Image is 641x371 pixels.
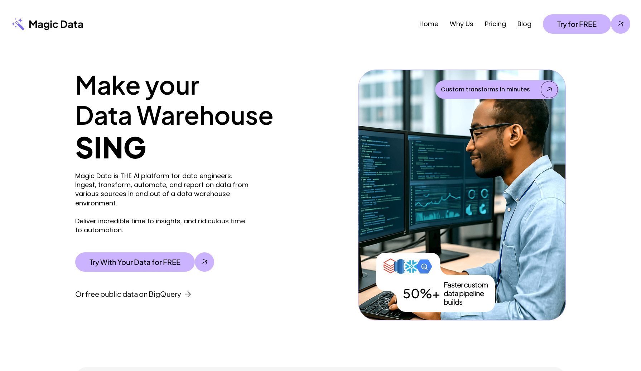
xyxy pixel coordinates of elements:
[419,19,438,28] a: Home
[90,258,180,266] p: Try With Your Data for FREE
[485,19,506,28] a: Pricing
[75,290,191,298] a: Or free public data on BigQuery
[29,18,83,30] p: Magic Data
[75,70,354,130] h1: Make your Data Warehouse
[435,80,559,99] a: Custom transforms in minutes
[441,85,530,94] p: Custom transforms in minutes
[517,19,531,28] a: Blog
[295,238,347,262] p: Finally achieve incredible time to insights
[75,252,214,272] a: Try With Your Data for FREE
[75,171,252,234] p: Magic Data is THE AI platform for data engineers. Ingest, transform, automate, and report on data...
[450,19,473,28] a: Why Us
[543,14,630,34] a: Try for FREE
[444,280,497,306] p: Faster custom data pipeline builds
[557,20,597,28] p: Try for FREE
[403,286,440,301] p: 50%+
[75,129,146,165] strong: SING
[75,290,181,298] p: Or free public data on BigQuery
